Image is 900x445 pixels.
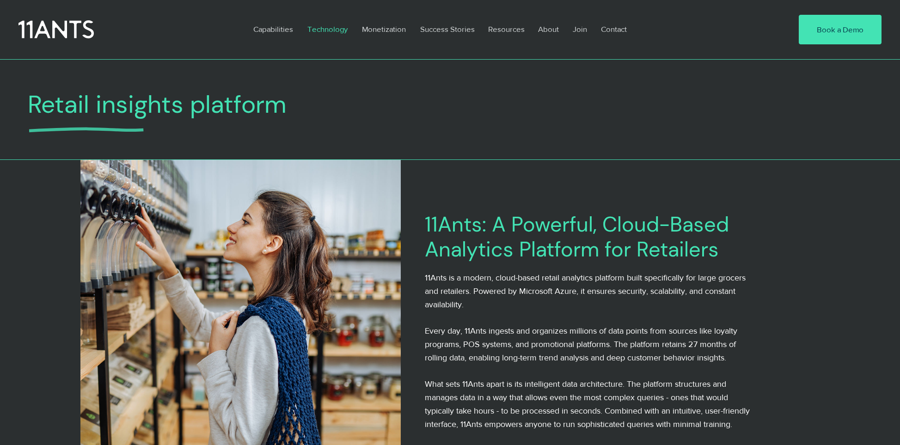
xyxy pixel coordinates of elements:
a: Book a Demo [799,15,882,44]
span: 11Ants: A Powerful, Cloud-Based Analytics Platform for Retailers [425,211,729,263]
span: What sets 11Ants apart is its intelligent data architecture. The platform structures and manages ... [425,379,750,428]
p: Resources [484,18,529,40]
span: Retail insights platform [28,88,286,120]
span: Book a Demo [817,24,863,35]
a: Success Stories [413,18,481,40]
a: Resources [481,18,531,40]
p: Capabilities [249,18,298,40]
nav: Site [246,18,771,40]
span: Every day, 11Ants ingests and organizes millions of data points from sources like loyalty program... [425,326,737,362]
p: Technology [303,18,352,40]
p: About [533,18,563,40]
a: Technology [300,18,355,40]
p: Contact [596,18,631,40]
span: 11Ants is a modern, cloud-based retail analytics platform built specifically for large grocers an... [425,273,746,309]
p: Monetization [357,18,410,40]
a: Join [566,18,594,40]
a: Monetization [355,18,413,40]
a: Capabilities [246,18,300,40]
a: Contact [594,18,635,40]
p: Join [568,18,592,40]
p: Success Stories [416,18,479,40]
a: About [531,18,566,40]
